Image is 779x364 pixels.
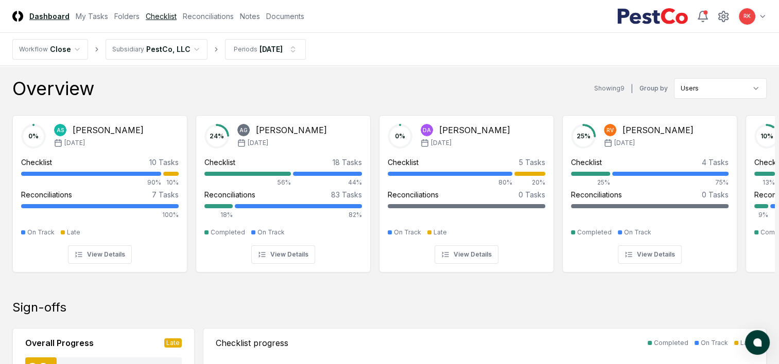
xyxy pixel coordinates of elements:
div: 100% [21,210,179,220]
button: atlas-launcher [745,330,770,355]
div: 10% [163,178,179,187]
div: Periods [234,45,257,54]
div: Reconciliations [204,189,255,200]
div: Sign-offs [12,299,767,316]
a: Checklist [146,11,177,22]
button: View Details [68,245,132,264]
div: Reconciliations [21,189,72,200]
button: View Details [435,245,498,264]
label: Group by [639,85,668,92]
a: 25%RV[PERSON_NAME][DATE]Checklist4 Tasks25%75%Reconciliations0 TasksCompletedOn TrackView Details [562,107,737,272]
div: | [631,83,633,94]
span: RK [743,12,751,20]
a: Dashboard [29,11,70,22]
div: 18% [204,210,233,220]
div: Late [434,228,447,237]
div: 0 Tasks [702,189,729,200]
span: DA [423,126,431,134]
div: Checklist progress [216,337,288,349]
a: My Tasks [76,11,108,22]
div: Late [67,228,80,237]
span: [DATE] [614,138,635,148]
div: Overview [12,78,94,99]
a: Reconciliations [183,11,234,22]
div: Completed [654,338,688,348]
div: Checklist [388,157,419,168]
div: 18 Tasks [333,157,362,168]
div: On Track [27,228,55,237]
div: Reconciliations [571,189,622,200]
span: AS [57,126,64,134]
div: [PERSON_NAME] [622,124,694,136]
button: RK [738,7,756,26]
div: Completed [577,228,612,237]
div: 7 Tasks [152,189,179,200]
div: Showing 9 [594,84,625,93]
div: [PERSON_NAME] [439,124,510,136]
div: Late [164,338,182,348]
div: Checklist [571,157,602,168]
div: Late [740,338,754,348]
img: PestCo logo [617,8,688,25]
div: 4 Tasks [702,157,729,168]
div: Workflow [19,45,48,54]
div: 5 Tasks [519,157,545,168]
div: Subsidiary [112,45,144,54]
div: 13% [754,178,775,187]
button: View Details [618,245,682,264]
div: Checklist [204,157,235,168]
div: Completed [211,228,245,237]
div: 20% [514,178,545,187]
div: 25% [571,178,610,187]
a: 0%DA[PERSON_NAME][DATE]Checklist5 Tasks80%20%Reconciliations0 TasksOn TrackLateView Details [379,107,554,272]
span: AG [239,126,248,134]
div: 9% [754,210,768,220]
div: 75% [612,178,729,187]
div: [DATE] [259,44,283,54]
div: On Track [701,338,728,348]
span: [DATE] [64,138,85,148]
div: 0 Tasks [518,189,545,200]
a: 24%AG[PERSON_NAME][DATE]Checklist18 Tasks56%44%Reconciliations83 Tasks18%82%CompletedOn TrackView... [196,107,371,272]
button: View Details [251,245,315,264]
span: [DATE] [431,138,452,148]
img: Logo [12,11,23,22]
button: Periods[DATE] [225,39,306,60]
div: 10 Tasks [149,157,179,168]
nav: breadcrumb [12,39,306,60]
div: 44% [293,178,362,187]
div: 56% [204,178,291,187]
div: 83 Tasks [331,189,362,200]
div: 80% [388,178,512,187]
div: Reconciliations [388,189,439,200]
div: On Track [257,228,285,237]
div: On Track [624,228,651,237]
div: 90% [21,178,161,187]
span: [DATE] [248,138,268,148]
span: RV [607,126,614,134]
div: On Track [394,228,421,237]
a: Folders [114,11,140,22]
div: Overall Progress [25,337,94,349]
a: 0%AS[PERSON_NAME][DATE]Checklist10 Tasks90%10%Reconciliations7 Tasks100%On TrackLateView Details [12,107,187,272]
div: [PERSON_NAME] [73,124,144,136]
a: Documents [266,11,304,22]
div: Checklist [21,157,52,168]
div: [PERSON_NAME] [256,124,327,136]
div: 82% [235,210,362,220]
a: Notes [240,11,260,22]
